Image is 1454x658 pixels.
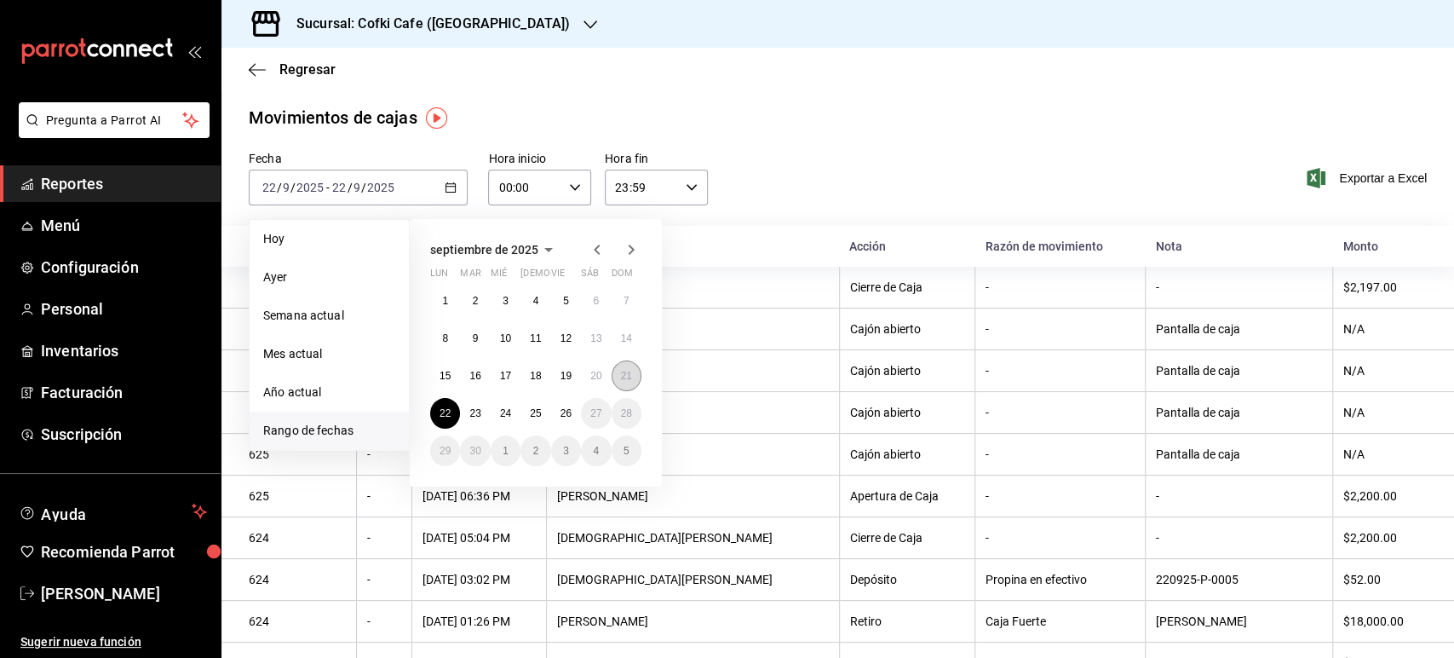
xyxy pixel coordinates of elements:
label: Fecha [249,153,468,164]
abbr: 25 de septiembre de 2025 [530,407,541,419]
abbr: 27 de septiembre de 2025 [590,407,601,419]
span: / [277,181,282,194]
div: Pantalla de caja [1156,447,1322,461]
abbr: 15 de septiembre de 2025 [440,370,451,382]
div: [PERSON_NAME] [557,489,828,503]
input: -- [331,181,347,194]
div: - [986,406,1135,419]
div: - [1156,531,1322,545]
abbr: miércoles [491,268,507,286]
abbr: sábado [581,268,599,286]
div: Movimientos de cajas [249,105,417,130]
button: 1 de octubre de 2025 [491,436,520,466]
div: $2,200.00 [1343,489,1427,503]
abbr: martes [460,268,480,286]
button: 6 de septiembre de 2025 [581,286,611,316]
abbr: 29 de septiembre de 2025 [440,445,451,457]
abbr: 5 de septiembre de 2025 [563,295,569,307]
button: 7 de septiembre de 2025 [612,286,641,316]
div: [DATE] 05:04 PM [422,531,536,545]
button: 13 de septiembre de 2025 [581,323,611,354]
abbr: 13 de septiembre de 2025 [590,332,601,344]
div: $52.00 [1343,573,1427,586]
span: - [326,181,330,194]
button: 4 de septiembre de 2025 [520,286,550,316]
abbr: 16 de septiembre de 2025 [469,370,480,382]
div: $2,197.00 [1343,280,1427,294]
div: Retiro [850,615,964,628]
div: - [986,322,1135,336]
abbr: 21 de septiembre de 2025 [621,370,632,382]
abbr: 24 de septiembre de 2025 [500,407,511,419]
div: Nota [1155,240,1322,253]
div: 624 [249,573,346,586]
div: Pantalla de caja [1156,364,1322,378]
a: Pregunta a Parrot AI [12,124,210,141]
button: 22 de septiembre de 2025 [430,398,460,429]
span: Ayer [263,268,395,286]
button: 1 de septiembre de 2025 [430,286,460,316]
abbr: viernes [551,268,565,286]
label: Hora fin [605,153,708,164]
button: 21 de septiembre de 2025 [612,361,641,391]
label: Hora inicio [488,153,591,164]
button: Exportar a Excel [1310,168,1427,188]
button: 3 de septiembre de 2025 [491,286,520,316]
abbr: lunes [430,268,448,286]
abbr: domingo [612,268,633,286]
span: Personal [41,297,207,320]
button: 26 de septiembre de 2025 [551,398,581,429]
div: [DATE] 03:02 PM [422,573,536,586]
div: - [986,280,1135,294]
button: 18 de septiembre de 2025 [520,361,550,391]
button: Pregunta a Parrot AI [19,102,210,138]
div: Depósito [850,573,964,586]
button: 2 de octubre de 2025 [520,436,550,466]
button: 2 de septiembre de 2025 [460,286,490,316]
div: - [367,573,401,586]
abbr: jueves [520,268,621,286]
button: 9 de septiembre de 2025 [460,323,490,354]
button: 11 de septiembre de 2025 [520,323,550,354]
span: / [347,181,352,194]
div: 625 [249,447,346,461]
abbr: 4 de octubre de 2025 [593,445,599,457]
span: Hoy [263,230,395,248]
abbr: 9 de septiembre de 2025 [473,332,479,344]
button: 25 de septiembre de 2025 [520,398,550,429]
div: $18,000.00 [1343,615,1427,628]
div: Caja Fuerte [986,615,1135,628]
div: - [986,531,1135,545]
button: Regresar [249,61,336,78]
button: 10 de septiembre de 2025 [491,323,520,354]
div: Apertura de Caja [850,489,964,503]
div: 625 [249,489,346,503]
span: septiembre de 2025 [430,243,538,257]
div: Razón de movimiento [985,240,1135,253]
span: Facturación [41,381,207,404]
button: 3 de octubre de 2025 [551,436,581,466]
button: 4 de octubre de 2025 [581,436,611,466]
div: [DATE] 06:36 PM [422,489,536,503]
span: Semana actual [263,307,395,325]
div: [PERSON_NAME] [1156,615,1322,628]
button: 5 de octubre de 2025 [612,436,641,466]
button: 17 de septiembre de 2025 [491,361,520,391]
abbr: 10 de septiembre de 2025 [500,332,511,344]
abbr: 7 de septiembre de 2025 [624,295,629,307]
div: $2,200.00 [1343,531,1427,545]
span: Menú [41,214,207,237]
button: 23 de septiembre de 2025 [460,398,490,429]
div: 220925-P-0005 [1156,573,1322,586]
span: Año actual [263,384,395,401]
span: Sugerir nueva función [20,633,207,651]
button: 15 de septiembre de 2025 [430,361,460,391]
img: Tooltip marker [426,107,447,129]
span: Mes actual [263,345,395,363]
abbr: 26 de septiembre de 2025 [560,407,572,419]
abbr: 14 de septiembre de 2025 [621,332,632,344]
button: open_drawer_menu [187,44,201,58]
abbr: 20 de septiembre de 2025 [590,370,601,382]
div: 624 [249,615,346,628]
